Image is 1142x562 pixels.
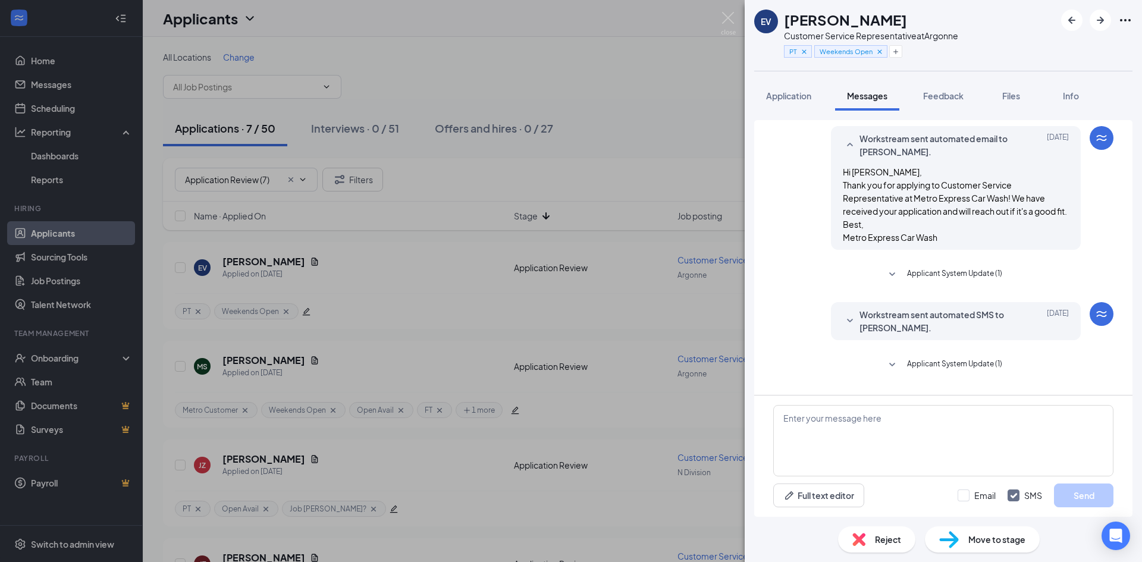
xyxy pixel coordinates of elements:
span: Messages [847,90,887,101]
span: Workstream sent automated SMS to [PERSON_NAME]. [859,308,1015,334]
span: Application [766,90,811,101]
svg: SmallChevronDown [885,358,899,372]
span: Feedback [923,90,964,101]
svg: SmallChevronDown [843,314,857,328]
svg: SmallChevronUp [843,138,857,152]
span: Reject [875,533,901,546]
button: Full text editorPen [773,483,864,507]
svg: Ellipses [1118,13,1132,27]
svg: Pen [783,489,795,501]
svg: ArrowLeftNew [1065,13,1079,27]
span: Workstream sent automated email to [PERSON_NAME]. [859,132,1015,158]
span: Info [1063,90,1079,101]
button: ArrowRight [1090,10,1111,31]
svg: SmallChevronDown [885,268,899,282]
button: Plus [889,45,902,58]
div: EV [761,15,771,27]
span: [DATE] [1047,132,1069,158]
button: Send [1054,483,1113,507]
span: Applicant System Update (1) [907,358,1002,372]
span: [DATE] [1047,308,1069,334]
svg: ArrowRight [1093,13,1108,27]
svg: WorkstreamLogo [1094,131,1109,145]
h1: [PERSON_NAME] [784,10,907,30]
p: Thank you for applying to Customer Service Representative at Metro Express Car Wash! We have rece... [843,178,1069,218]
button: SmallChevronDownApplicant System Update (1) [885,268,1002,282]
div: Open Intercom Messenger [1102,522,1130,550]
p: Best, [843,218,1069,231]
button: ArrowLeftNew [1061,10,1083,31]
svg: Cross [876,48,884,56]
svg: WorkstreamLogo [1094,307,1109,321]
span: Move to stage [968,533,1025,546]
p: Hi [PERSON_NAME], [843,165,1069,178]
svg: Cross [800,48,808,56]
div: Customer Service Representative at Argonne [784,30,958,42]
p: Metro Express Car Wash [843,231,1069,244]
span: Files [1002,90,1020,101]
button: SmallChevronDownApplicant System Update (1) [885,358,1002,372]
span: Applicant System Update (1) [907,268,1002,282]
span: Weekends Open [820,46,873,56]
span: PT [789,46,797,56]
svg: Plus [892,48,899,55]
